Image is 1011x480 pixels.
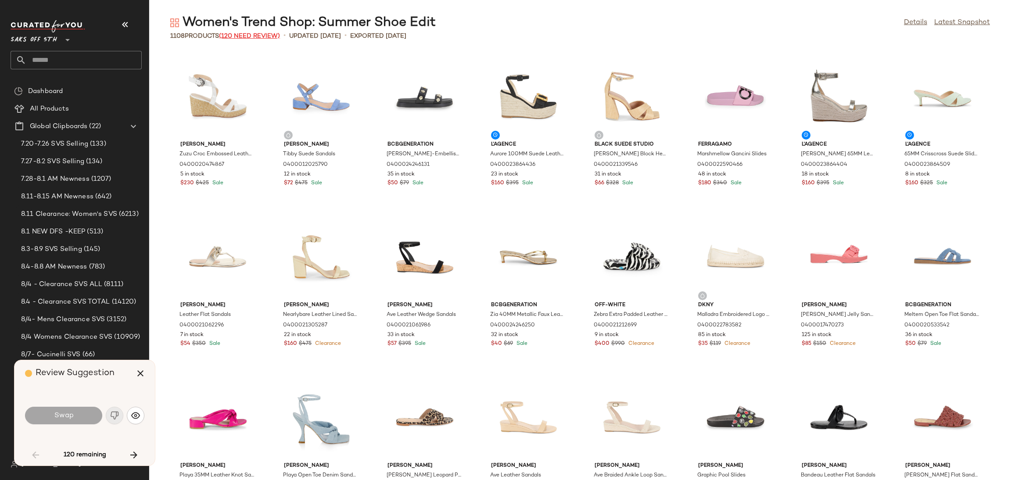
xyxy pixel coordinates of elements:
[594,311,668,319] span: Zebra Extra Padded Leather Platform Sandals
[387,161,430,169] span: 0400024246131
[283,150,335,158] span: Tibby Suede Sandals
[180,179,194,187] span: $230
[283,472,358,480] span: Playa Open Toe Denim Sandals
[81,350,95,360] span: (66)
[698,301,773,309] span: Dkny
[506,179,519,187] span: $395
[413,341,426,347] span: Sale
[387,141,462,149] span: BCBGeneration
[387,340,397,348] span: $57
[411,180,423,186] span: Sale
[295,179,308,187] span: $475
[802,141,876,149] span: L'agence
[595,331,619,339] span: 9 in stock
[283,322,327,330] span: 0400021305287
[710,340,721,348] span: $119
[21,279,102,290] span: 8/4 - Clearance SVS ALL
[380,216,469,298] img: 0400021061986_BLACK
[11,461,18,468] img: svg%3e
[30,122,87,132] span: Global Clipboards
[504,340,513,348] span: $69
[380,56,469,137] img: 0400024246131_BLACK
[11,20,85,32] img: cfy_white_logo.C9jOOHJF.svg
[21,192,93,202] span: 8.11-8.15 AM Newness
[904,161,950,169] span: 0400023864509
[387,311,456,319] span: Ave Leather Wedge Sandals
[594,161,638,169] span: 0400021339546
[905,340,916,348] span: $50
[211,180,223,186] span: Sale
[698,171,726,179] span: 48 in stock
[611,340,625,348] span: $990
[84,157,103,167] span: (134)
[131,411,140,420] img: svg%3e
[112,332,140,342] span: (10909)
[180,141,255,149] span: [PERSON_NAME]
[691,377,780,459] img: 0400021407824_BLACK
[595,340,609,348] span: $400
[905,179,918,187] span: $160
[831,180,844,186] span: Sale
[594,150,668,158] span: [PERSON_NAME] Block Heel Sandals
[21,174,90,184] span: 7.28-8.1 AM Newness
[179,472,254,480] span: Playa 35MM Leather Knot Sandals
[802,171,829,179] span: 18 in stock
[802,462,876,470] span: [PERSON_NAME]
[180,331,204,339] span: 7 in stock
[490,472,541,480] span: Ave Leather Sandals
[905,171,930,179] span: 8 in stock
[491,301,566,309] span: BCBGeneration
[283,311,358,319] span: Nearlybare Leather Lined Sandals
[934,18,990,28] a: Latest Snapshot
[30,104,69,114] span: All Products
[309,180,322,186] span: Sale
[795,56,883,137] img: 0400023864404
[620,180,633,186] span: Sale
[588,216,676,298] img: 0400021212699
[179,161,224,169] span: 0400020474867
[219,33,280,39] span: (120 Need Review)
[484,377,573,459] img: 0400021062066
[21,297,110,307] span: 8.4 - Clearance SVS TOTAL
[490,150,565,158] span: Aurore 100MM Suede Leather Bamboo-Buckle Wedge Sandals
[170,33,185,39] span: 1108
[594,472,668,480] span: Ave Braided Ankle Loop Sandals
[387,462,462,470] span: [PERSON_NAME]
[173,377,262,459] img: 0400022347984_PEONIA
[898,377,987,459] img: 0400021174132_ORANGE
[277,56,366,137] img: 0400012025790_PERIWINKLE
[801,311,875,319] span: [PERSON_NAME] Jelly Sandals
[179,150,254,158] span: Zuzu Croc Embossed Leather Espadrille Sandals
[90,174,111,184] span: (1207)
[21,244,82,254] span: 8.3-8.9 SVS Selling
[904,311,979,319] span: Meltem Open Toe Flat Sandals
[898,56,987,137] img: 0400023864509_MINT
[596,133,602,138] img: svg%3e
[82,244,100,254] span: (145)
[284,340,297,348] span: $160
[387,322,430,330] span: 0400021061986
[828,341,856,347] span: Clearance
[387,331,415,339] span: 33 in stock
[905,331,932,339] span: 36 in stock
[387,301,462,309] span: [PERSON_NAME]
[520,180,533,186] span: Sale
[21,139,88,149] span: 7.20-7.26 SVS Selling
[588,56,676,137] img: 0400021339546_NATURAL
[286,133,291,138] img: svg%3e
[801,322,844,330] span: 0400017470273
[817,179,829,187] span: $395
[729,180,742,186] span: Sale
[801,150,875,158] span: [PERSON_NAME] 65MM Leather Wedge Sandals
[491,331,518,339] span: 32 in stock
[284,331,311,339] span: 22 in stock
[898,216,987,298] img: 0400020533542
[93,192,112,202] span: (642)
[284,301,359,309] span: [PERSON_NAME]
[802,301,876,309] span: [PERSON_NAME]
[491,462,566,470] span: [PERSON_NAME]
[299,340,312,348] span: $475
[697,161,742,169] span: 0400022590466
[179,322,224,330] span: 0400021062296
[904,150,979,158] span: 65MM Crisscross Suede Slide Sandals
